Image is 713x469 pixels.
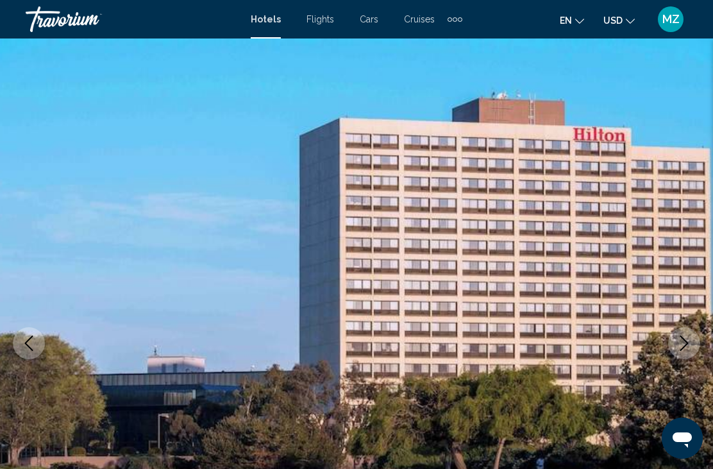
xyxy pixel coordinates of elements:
span: USD [603,15,623,26]
span: MZ [662,13,680,26]
button: Next image [668,327,700,359]
span: en [560,15,572,26]
a: Flights [306,14,334,24]
a: Travorium [26,6,238,32]
button: User Menu [654,6,687,33]
a: Cruises [404,14,435,24]
a: Cars [360,14,378,24]
button: Change currency [603,11,635,30]
button: Extra navigation items [448,9,462,30]
iframe: Button to launch messaging window [662,418,703,459]
a: Hotels [251,14,281,24]
button: Change language [560,11,584,30]
button: Previous image [13,327,45,359]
